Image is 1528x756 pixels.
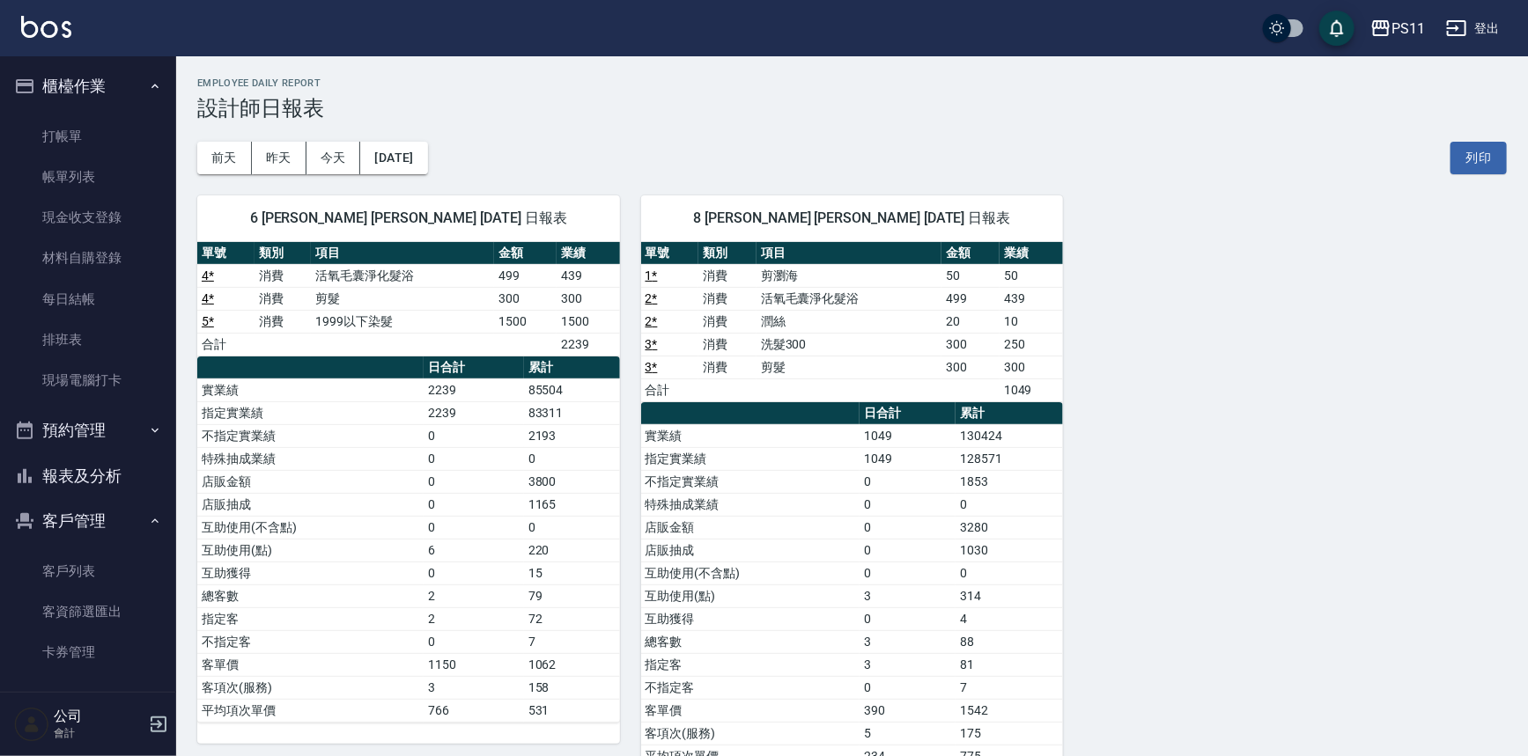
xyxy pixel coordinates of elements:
td: 1150 [424,653,523,676]
td: 2239 [424,378,523,401]
a: 現金收支登錄 [7,197,169,238]
td: 互助使用(點) [197,539,424,561]
img: Logo [21,16,71,38]
td: 6 [424,539,523,561]
td: 766 [424,699,523,722]
td: 0 [860,561,956,584]
th: 金額 [494,242,557,265]
td: 0 [860,516,956,539]
td: 499 [494,264,557,287]
td: 1853 [956,470,1063,493]
td: 7 [524,630,620,653]
button: 前天 [197,142,252,174]
td: 不指定客 [197,630,424,653]
td: 0 [524,447,620,470]
td: 128571 [956,447,1063,470]
p: 會計 [54,725,144,741]
td: 3280 [956,516,1063,539]
th: 累計 [524,356,620,379]
td: 消費 [698,310,757,333]
td: 0 [956,561,1063,584]
a: 排班表 [7,319,169,360]
td: 3 [424,676,523,699]
td: 175 [956,722,1063,745]
th: 日合計 [860,402,956,425]
td: 0 [424,493,523,516]
td: 特殊抽成業績 [641,493,860,516]
td: 客項次(服務) [641,722,860,745]
td: 店販金額 [641,516,860,539]
a: 材料自購登錄 [7,238,169,278]
span: 8 [PERSON_NAME] [PERSON_NAME] [DATE] 日報表 [662,209,1043,227]
td: 2239 [557,333,619,356]
td: 剪瀏海 [757,264,941,287]
td: 特殊抽成業績 [197,447,424,470]
td: 0 [860,676,956,699]
td: 消費 [698,333,757,356]
td: 0 [424,630,523,653]
td: 互助使用(不含點) [197,516,424,539]
td: 剪髮 [311,287,494,310]
th: 單號 [641,242,699,265]
td: 0 [424,424,523,447]
td: 531 [524,699,620,722]
td: 店販抽成 [641,539,860,561]
h2: Employee Daily Report [197,77,1507,89]
td: 客項次(服務) [197,676,424,699]
td: 314 [956,584,1063,607]
td: 3800 [524,470,620,493]
td: 5 [860,722,956,745]
td: 1062 [524,653,620,676]
td: 活氧毛囊淨化髮浴 [757,287,941,310]
button: PS11 [1363,11,1432,47]
td: 剪髮 [757,356,941,378]
button: [DATE] [360,142,427,174]
td: 88 [956,630,1063,653]
a: 客資篩選匯出 [7,591,169,632]
td: 總客數 [641,630,860,653]
img: Person [14,707,49,742]
th: 業績 [557,242,619,265]
td: 指定客 [197,607,424,630]
td: 300 [1000,356,1063,378]
td: 300 [941,356,1000,378]
td: 0 [424,561,523,584]
td: 2239 [424,401,523,424]
td: 店販金額 [197,470,424,493]
span: 6 [PERSON_NAME] [PERSON_NAME] [DATE] 日報表 [218,209,599,227]
td: 0 [860,607,956,630]
td: 2 [424,607,523,630]
td: 消費 [255,264,312,287]
td: 3 [860,630,956,653]
td: 79 [524,584,620,607]
table: a dense table [197,356,620,723]
td: 消費 [698,264,757,287]
h3: 設計師日報表 [197,96,1507,121]
td: 1165 [524,493,620,516]
td: 0 [424,516,523,539]
td: 0 [860,493,956,516]
th: 項目 [311,242,494,265]
td: 390 [860,699,956,722]
td: 4 [956,607,1063,630]
td: 0 [860,470,956,493]
td: 指定客 [641,653,860,676]
td: 0 [956,493,1063,516]
td: 439 [557,264,619,287]
table: a dense table [641,242,1064,402]
td: 0 [424,470,523,493]
table: a dense table [197,242,620,356]
td: 合計 [641,378,699,401]
button: 預約管理 [7,407,169,453]
th: 日合計 [424,356,523,379]
td: 消費 [698,287,757,310]
td: 互助獲得 [641,607,860,630]
td: 1049 [860,447,956,470]
td: 2 [424,584,523,607]
td: 3 [860,584,956,607]
button: 昨天 [252,142,306,174]
td: 0 [524,516,620,539]
td: 83311 [524,401,620,424]
td: 15 [524,561,620,584]
td: 互助使用(點) [641,584,860,607]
